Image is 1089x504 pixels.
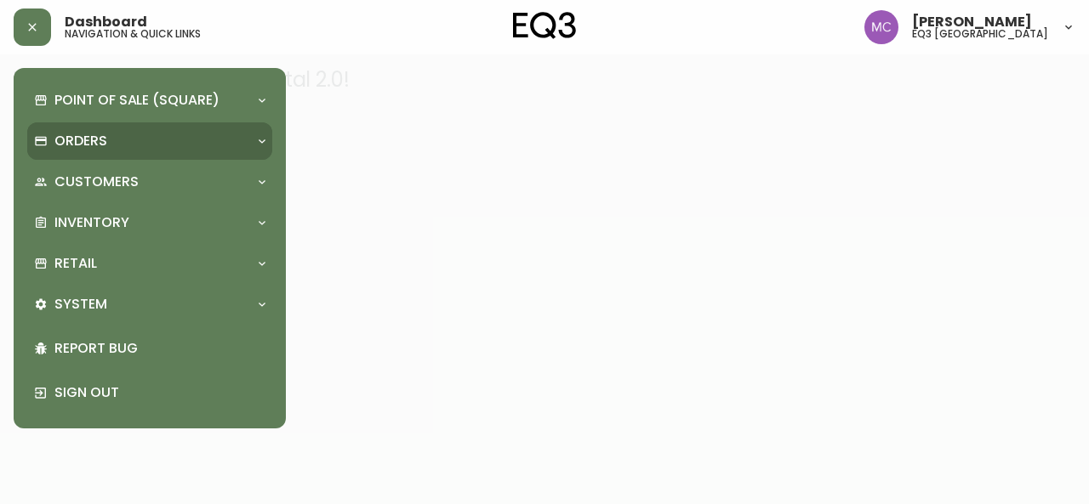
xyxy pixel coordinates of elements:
[65,15,147,29] span: Dashboard
[27,204,272,241] div: Inventory
[54,295,107,314] p: System
[27,163,272,201] div: Customers
[27,326,272,371] div: Report Bug
[54,339,265,358] p: Report Bug
[912,15,1032,29] span: [PERSON_NAME]
[912,29,1048,39] h5: eq3 [GEOGRAPHIC_DATA]
[27,82,272,119] div: Point of Sale (Square)
[27,371,272,415] div: Sign Out
[54,91,220,110] p: Point of Sale (Square)
[54,173,139,191] p: Customers
[27,286,272,323] div: System
[54,213,129,232] p: Inventory
[54,254,97,273] p: Retail
[65,29,201,39] h5: navigation & quick links
[27,122,272,160] div: Orders
[54,383,265,402] p: Sign Out
[864,10,898,44] img: 6dbdb61c5655a9a555815750a11666cc
[513,12,576,39] img: logo
[27,245,272,282] div: Retail
[54,132,107,150] p: Orders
